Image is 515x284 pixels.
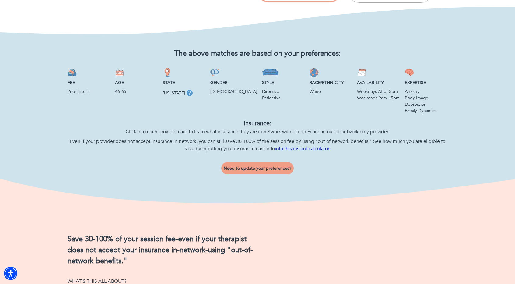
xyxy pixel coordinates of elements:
[310,80,352,86] p: Race/Ethnicity
[357,88,400,95] p: Weekdays After 5pm
[405,95,447,101] p: Body Image
[185,88,194,98] button: tooltip
[262,95,305,101] p: Reflective
[68,88,110,95] p: Prioritize fit
[4,267,17,280] div: Accessibility Menu
[275,145,330,152] a: into this instant calculator.
[210,80,257,86] p: Gender
[357,80,400,86] p: Availability
[224,165,291,171] span: Need to update your preferences?
[68,128,447,135] p: Click into each provider card to learn what insurance they are in-network with or if they are an ...
[115,88,158,95] p: 46-65
[115,68,124,77] img: Age
[357,95,400,101] p: Weekends 9am - 5pm
[210,88,257,95] p: [DEMOGRAPHIC_DATA]
[405,88,447,95] p: Anxiety
[405,101,447,108] p: Depression
[163,90,185,96] p: [US_STATE]
[262,80,305,86] p: Style
[357,68,366,77] img: Availability
[163,68,172,77] img: State
[405,108,447,114] p: Family Dynamics
[405,80,447,86] p: Expertise
[210,68,219,77] img: Gender
[68,138,447,152] p: Even if your provider does not accept insurance in-network, you can still save 30-100% of the ses...
[68,234,254,267] h2: Save 30-100% of your session fee-even if your therapist does not accept your insurance in-network...
[262,88,305,95] p: Directive
[68,49,447,58] h2: The above matches are based on your preferences:
[68,119,447,128] p: Insurance:
[163,80,205,86] p: State
[405,68,414,77] img: Expertise
[310,88,352,95] p: White
[221,162,294,174] button: Need to update your preferences?
[115,80,158,86] p: Age
[262,68,279,77] img: Style
[310,68,319,77] img: Race/Ethnicity
[68,68,77,77] img: Fee
[68,80,110,86] p: Fee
